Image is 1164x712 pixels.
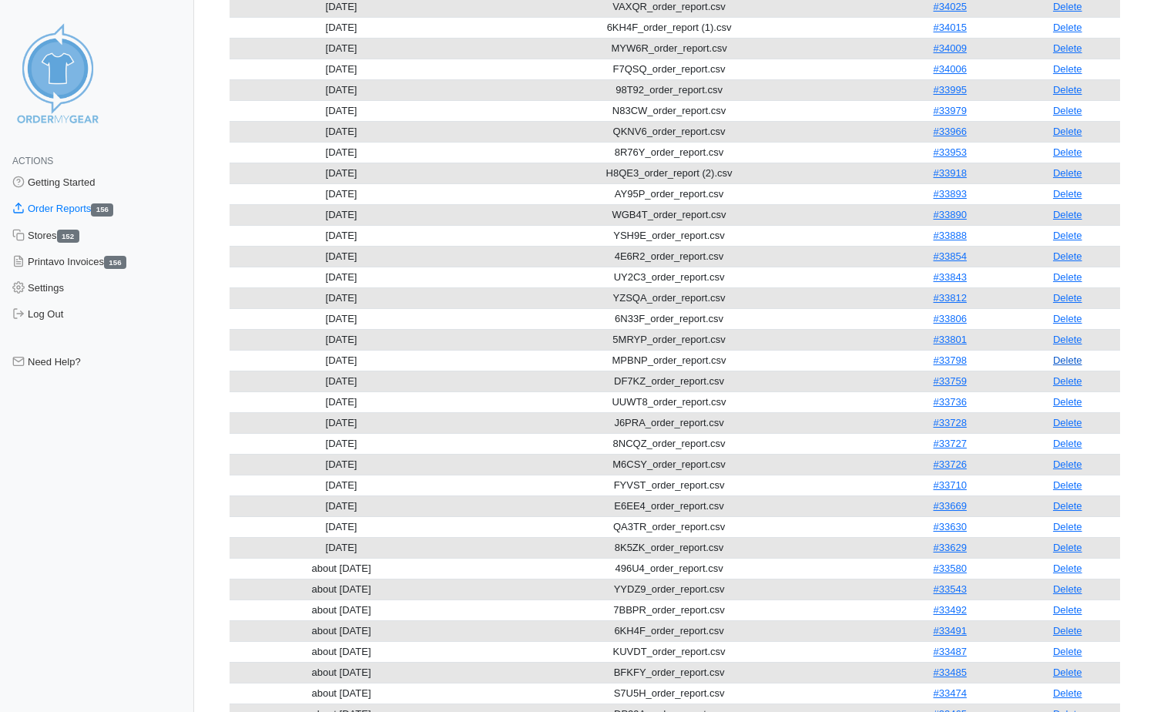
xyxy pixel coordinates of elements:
a: Delete [1053,417,1082,428]
a: Delete [1053,146,1082,158]
a: Delete [1053,458,1082,470]
td: AY95P_order_report.csv [453,183,885,204]
td: 6KH4F_order_report.csv [453,620,885,641]
a: #33491 [933,625,966,636]
a: #33728 [933,417,966,428]
a: #34006 [933,63,966,75]
a: #33487 [933,646,966,657]
a: #33580 [933,563,966,574]
a: #33727 [933,438,966,449]
a: Delete [1053,583,1082,595]
a: Delete [1053,500,1082,512]
td: [DATE] [230,412,453,433]
td: [DATE] [230,38,453,59]
a: Delete [1053,479,1082,491]
td: about [DATE] [230,620,453,641]
td: [DATE] [230,204,453,225]
td: 5MRYP_order_report.csv [453,329,885,350]
span: 156 [91,203,113,217]
a: #33801 [933,334,966,345]
td: [DATE] [230,246,453,267]
td: 7BBPR_order_report.csv [453,599,885,620]
td: [DATE] [230,371,453,391]
a: Delete [1053,63,1082,75]
a: Delete [1053,22,1082,33]
td: KUVDT_order_report.csv [453,641,885,662]
a: #33966 [933,126,966,137]
a: Delete [1053,105,1082,116]
td: 8R76Y_order_report.csv [453,142,885,163]
td: N83CW_order_report.csv [453,100,885,121]
td: H8QE3_order_report (2).csv [453,163,885,183]
a: #33979 [933,105,966,116]
td: [DATE] [230,183,453,204]
a: Delete [1053,209,1082,220]
a: #33485 [933,667,966,678]
a: Delete [1053,521,1082,532]
a: Delete [1053,250,1082,262]
a: #33806 [933,313,966,324]
td: WGB4T_order_report.csv [453,204,885,225]
td: about [DATE] [230,579,453,599]
a: #33710 [933,479,966,491]
td: [DATE] [230,329,453,350]
a: Delete [1053,375,1082,387]
a: #33736 [933,396,966,408]
span: 156 [104,256,126,269]
td: [DATE] [230,516,453,537]
td: [DATE] [230,100,453,121]
td: YSH9E_order_report.csv [453,225,885,246]
a: Delete [1053,667,1082,678]
a: Delete [1053,563,1082,574]
a: Delete [1053,230,1082,241]
a: #33629 [933,542,966,553]
a: #33474 [933,687,966,699]
td: M6CSY_order_report.csv [453,454,885,475]
td: [DATE] [230,495,453,516]
a: Delete [1053,542,1082,553]
td: 4E6R2_order_report.csv [453,246,885,267]
a: Delete [1053,646,1082,657]
td: about [DATE] [230,662,453,683]
td: BFKFY_order_report.csv [453,662,885,683]
a: #33630 [933,521,966,532]
td: [DATE] [230,121,453,142]
a: #33918 [933,167,966,179]
td: [DATE] [230,350,453,371]
a: #33995 [933,84,966,96]
a: #34025 [933,1,966,12]
td: [DATE] [230,79,453,100]
td: [DATE] [230,59,453,79]
a: Delete [1053,271,1082,283]
a: #33726 [933,458,966,470]
td: [DATE] [230,433,453,454]
a: Delete [1053,167,1082,179]
a: #34015 [933,22,966,33]
span: Actions [12,156,53,166]
td: UUWT8_order_report.csv [453,391,885,412]
a: Delete [1053,334,1082,345]
a: #33843 [933,271,966,283]
td: [DATE] [230,475,453,495]
a: Delete [1053,396,1082,408]
td: 6N33F_order_report.csv [453,308,885,329]
a: #33953 [933,146,966,158]
td: MYW6R_order_report.csv [453,38,885,59]
a: #33890 [933,209,966,220]
td: [DATE] [230,454,453,475]
a: Delete [1053,126,1082,137]
a: Delete [1053,1,1082,12]
td: F7QSQ_order_report.csv [453,59,885,79]
a: #33492 [933,604,966,616]
td: YZSQA_order_report.csv [453,287,885,308]
td: MPBNP_order_report.csv [453,350,885,371]
td: [DATE] [230,308,453,329]
td: FYVST_order_report.csv [453,475,885,495]
a: #33888 [933,230,966,241]
td: UY2C3_order_report.csv [453,267,885,287]
td: 8K5ZK_order_report.csv [453,537,885,558]
a: #33854 [933,250,966,262]
td: about [DATE] [230,683,453,704]
a: Delete [1053,687,1082,699]
a: Delete [1053,292,1082,304]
